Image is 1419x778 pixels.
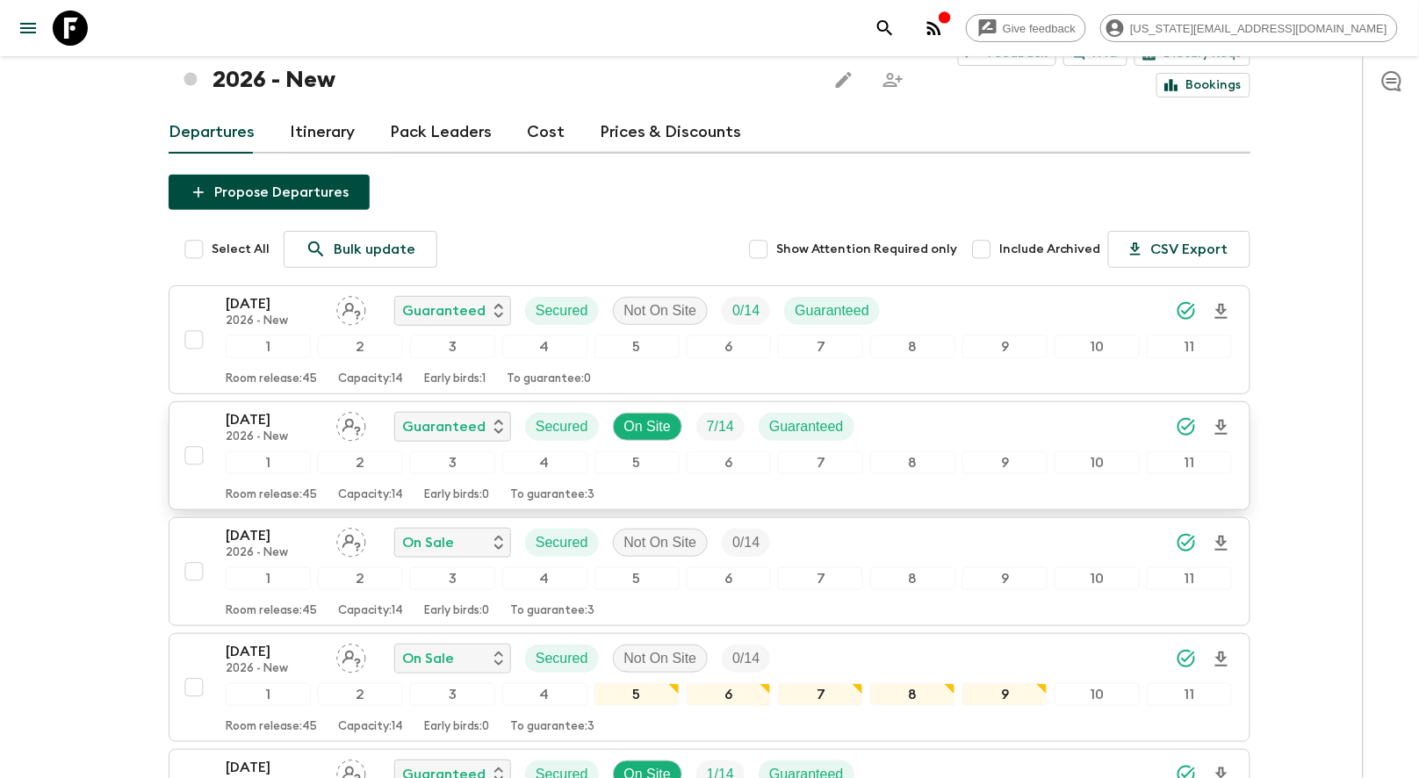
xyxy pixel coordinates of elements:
span: Include Archived [999,241,1101,258]
div: 1 [226,683,311,706]
a: Bulk update [284,231,437,268]
div: 7 [778,567,863,590]
p: To guarantee: 0 [507,372,591,386]
div: 10 [1055,683,1140,706]
button: menu [11,11,46,46]
div: 9 [962,683,1048,706]
p: Capacity: 14 [338,604,403,618]
div: 4 [502,335,587,358]
div: Secured [525,297,599,325]
p: Room release: 45 [226,372,317,386]
div: 5 [594,683,680,706]
div: Secured [525,529,599,557]
a: Pack Leaders [390,112,492,154]
p: To guarantee: 3 [510,720,594,734]
p: Secured [536,300,588,321]
p: To guarantee: 3 [510,488,594,502]
button: [DATE]2026 - NewAssign pack leaderOn SaleSecuredNot On SiteTrip Fill1234567891011Room release:45C... [169,633,1250,742]
div: 4 [502,451,587,474]
div: 9 [962,567,1048,590]
p: 2026 - New [226,546,322,560]
div: 6 [687,335,772,358]
button: Propose Departures [169,175,370,210]
p: [DATE] [226,409,322,430]
div: 8 [870,683,955,706]
div: 6 [687,451,772,474]
p: On Site [624,416,671,437]
svg: Synced Successfully [1176,648,1197,669]
p: Guaranteed [795,300,869,321]
button: search adventures [868,11,903,46]
p: [DATE] [226,757,322,778]
button: Edit this itinerary [826,62,861,97]
div: 9 [962,335,1048,358]
div: 9 [962,451,1048,474]
div: 7 [778,683,863,706]
div: 3 [410,567,495,590]
div: 7 [778,335,863,358]
p: Capacity: 14 [338,372,403,386]
p: Secured [536,532,588,553]
div: 10 [1055,335,1140,358]
span: Show Attention Required only [776,241,957,258]
p: To guarantee: 3 [510,604,594,618]
div: 2 [318,335,403,358]
p: Early birds: 0 [424,720,489,734]
p: Secured [536,648,588,669]
p: Early birds: 1 [424,372,486,386]
div: On Site [613,413,682,441]
p: 2026 - New [226,430,322,444]
p: Room release: 45 [226,488,317,502]
div: Trip Fill [696,413,745,441]
p: Early birds: 0 [424,488,489,502]
p: [DATE] [226,525,322,546]
svg: Download Onboarding [1211,649,1232,670]
div: 4 [502,567,587,590]
p: Room release: 45 [226,720,317,734]
div: [US_STATE][EMAIL_ADDRESS][DOMAIN_NAME] [1100,14,1398,42]
svg: Download Onboarding [1211,417,1232,438]
div: 3 [410,451,495,474]
button: CSV Export [1108,231,1250,268]
p: Not On Site [624,532,697,553]
span: Share this itinerary [875,62,911,97]
a: Prices & Discounts [600,112,741,154]
div: 8 [870,451,955,474]
div: 11 [1147,567,1232,590]
p: 2026 - New [226,314,322,328]
p: 0 / 14 [732,532,760,553]
svg: Synced Successfully [1176,532,1197,553]
p: Not On Site [624,300,697,321]
p: 7 / 14 [707,416,734,437]
a: Cost [527,112,565,154]
div: 5 [594,335,680,358]
span: Assign pack leader [336,533,366,547]
div: Not On Site [613,645,709,673]
div: Secured [525,645,599,673]
div: 3 [410,335,495,358]
div: 10 [1055,451,1140,474]
div: 8 [870,567,955,590]
div: 8 [870,335,955,358]
p: 0 / 14 [732,300,760,321]
div: 1 [226,451,311,474]
div: Trip Fill [722,645,770,673]
span: [US_STATE][EMAIL_ADDRESS][DOMAIN_NAME] [1120,22,1397,35]
svg: Synced Successfully [1176,300,1197,321]
div: 6 [687,683,772,706]
p: Not On Site [624,648,697,669]
div: 11 [1147,451,1232,474]
a: Bookings [1156,73,1250,97]
div: 5 [594,451,680,474]
svg: Synced Successfully [1176,416,1197,437]
svg: Download Onboarding [1211,533,1232,554]
svg: Download Onboarding [1211,301,1232,322]
div: Trip Fill [722,529,770,557]
p: [DATE] [226,293,322,314]
div: 1 [226,567,311,590]
button: [DATE]2026 - NewAssign pack leaderGuaranteedSecuredNot On SiteTrip FillGuaranteed1234567891011Roo... [169,285,1250,394]
p: Capacity: 14 [338,720,403,734]
span: Give feedback [993,22,1085,35]
div: 10 [1055,567,1140,590]
a: Give feedback [966,14,1086,42]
